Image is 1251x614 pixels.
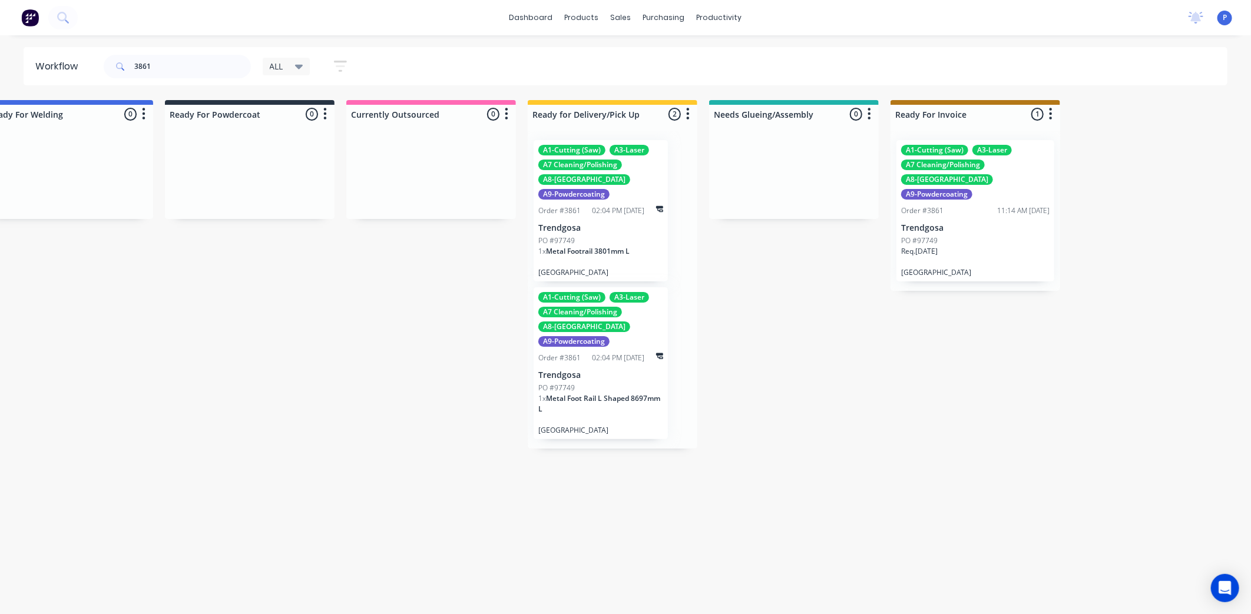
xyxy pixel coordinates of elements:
div: A3-Laser [610,292,649,303]
p: PO #97749 [538,235,575,246]
div: A8-[GEOGRAPHIC_DATA] [538,174,630,185]
div: A9-Powdercoating [538,336,610,347]
div: A3-Laser [610,145,649,155]
div: A8-[GEOGRAPHIC_DATA] [901,174,993,185]
div: 11:14 AM [DATE] [997,205,1050,216]
div: Order #3861 [901,205,944,216]
span: Metal Foot Rail L Shaped 8697mm L [538,393,660,414]
p: [GEOGRAPHIC_DATA] [538,268,663,277]
div: Open Intercom Messenger [1211,574,1239,602]
div: Workflow [35,59,84,74]
p: PO #97749 [538,383,575,393]
div: A3-Laser [972,145,1012,155]
div: A7 Cleaning/Polishing [538,160,622,170]
div: Order #3861 [538,353,581,363]
div: productivity [691,9,748,26]
p: Trendgosa [538,223,663,233]
span: P [1223,12,1227,23]
div: 02:04 PM [DATE] [593,353,645,363]
img: Factory [21,9,39,26]
div: A1-Cutting (Saw)A3-LaserA7 Cleaning/PolishingA8-[GEOGRAPHIC_DATA]A9-PowdercoatingOrder #386111:14... [896,140,1054,281]
p: Req. [DATE] [901,246,938,257]
div: products [559,9,605,26]
div: A1-Cutting (Saw)A3-LaserA7 Cleaning/PolishingA8-[GEOGRAPHIC_DATA]A9-PowdercoatingOrder #386102:04... [534,140,668,281]
div: A8-[GEOGRAPHIC_DATA] [538,321,630,332]
div: A7 Cleaning/Polishing [901,160,985,170]
span: 1 x [538,246,546,256]
span: Metal Footrail 3801mm L [546,246,630,256]
div: A1-Cutting (Saw) [538,145,605,155]
span: 1 x [538,393,546,403]
div: A7 Cleaning/Polishing [538,307,622,317]
div: 02:04 PM [DATE] [593,205,645,216]
div: A1-Cutting (Saw) [538,292,605,303]
div: A1-Cutting (Saw) [901,145,968,155]
a: dashboard [504,9,559,26]
p: PO #97749 [901,235,938,246]
input: Search for orders... [134,55,251,78]
div: A1-Cutting (Saw)A3-LaserA7 Cleaning/PolishingA8-[GEOGRAPHIC_DATA]A9-PowdercoatingOrder #386102:04... [534,287,668,439]
div: A9-Powdercoating [538,189,610,200]
div: Order #3861 [538,205,581,216]
div: purchasing [637,9,691,26]
p: Trendgosa [538,370,663,380]
div: sales [605,9,637,26]
span: ALL [270,60,283,72]
p: Trendgosa [901,223,1050,233]
div: A9-Powdercoating [901,189,972,200]
p: [GEOGRAPHIC_DATA] [538,426,663,434]
p: [GEOGRAPHIC_DATA] [901,268,1050,277]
